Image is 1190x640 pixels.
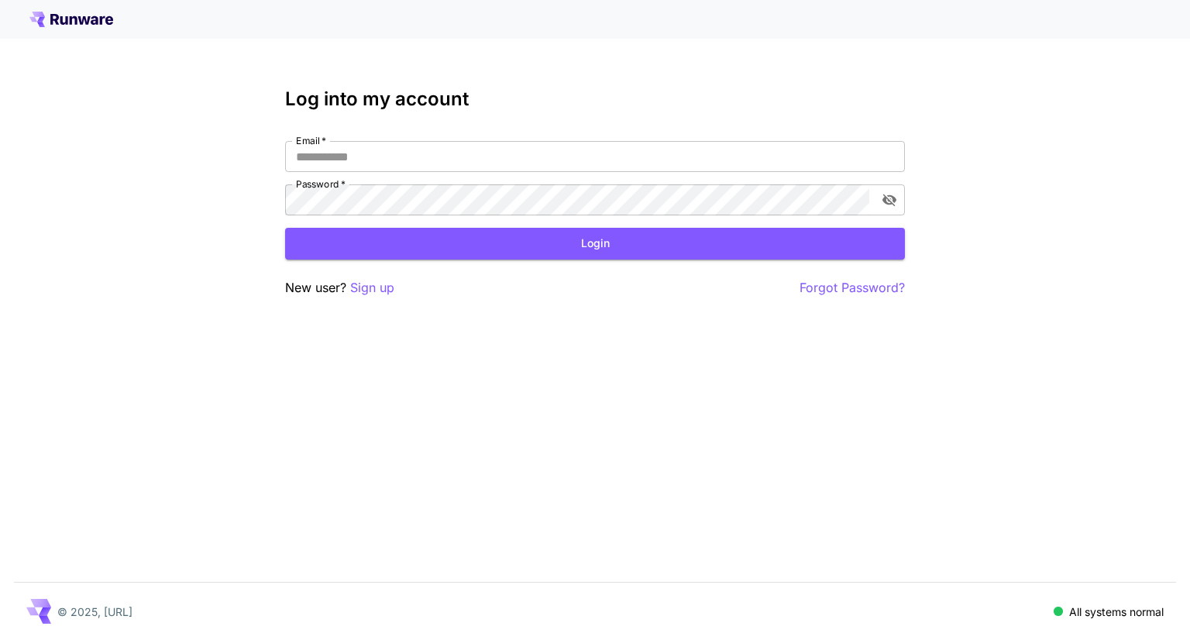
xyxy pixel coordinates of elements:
label: Password [296,177,346,191]
p: New user? [285,278,394,298]
button: Login [285,228,905,260]
p: © 2025, [URL] [57,604,132,620]
button: Forgot Password? [800,278,905,298]
button: Sign up [350,278,394,298]
button: toggle password visibility [875,186,903,214]
p: All systems normal [1069,604,1164,620]
h3: Log into my account [285,88,905,110]
label: Email [296,134,326,147]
